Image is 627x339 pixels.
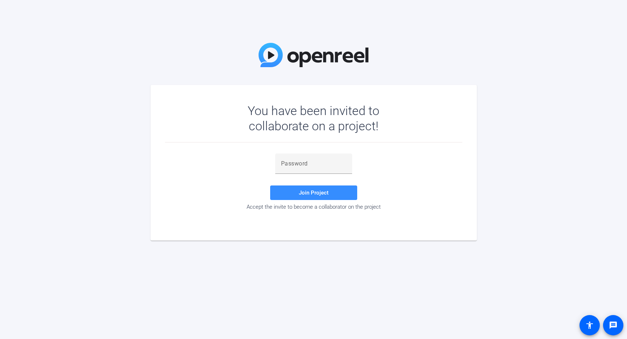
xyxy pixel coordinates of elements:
[299,189,329,196] span: Join Project
[165,204,462,210] div: Accept the invite to become a collaborator on the project
[281,159,346,168] input: Password
[227,103,400,134] div: You have been invited to collaborate on a project!
[270,185,357,200] button: Join Project
[585,321,594,330] mat-icon: accessibility
[609,321,618,330] mat-icon: message
[259,43,369,67] img: OpenReel Logo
